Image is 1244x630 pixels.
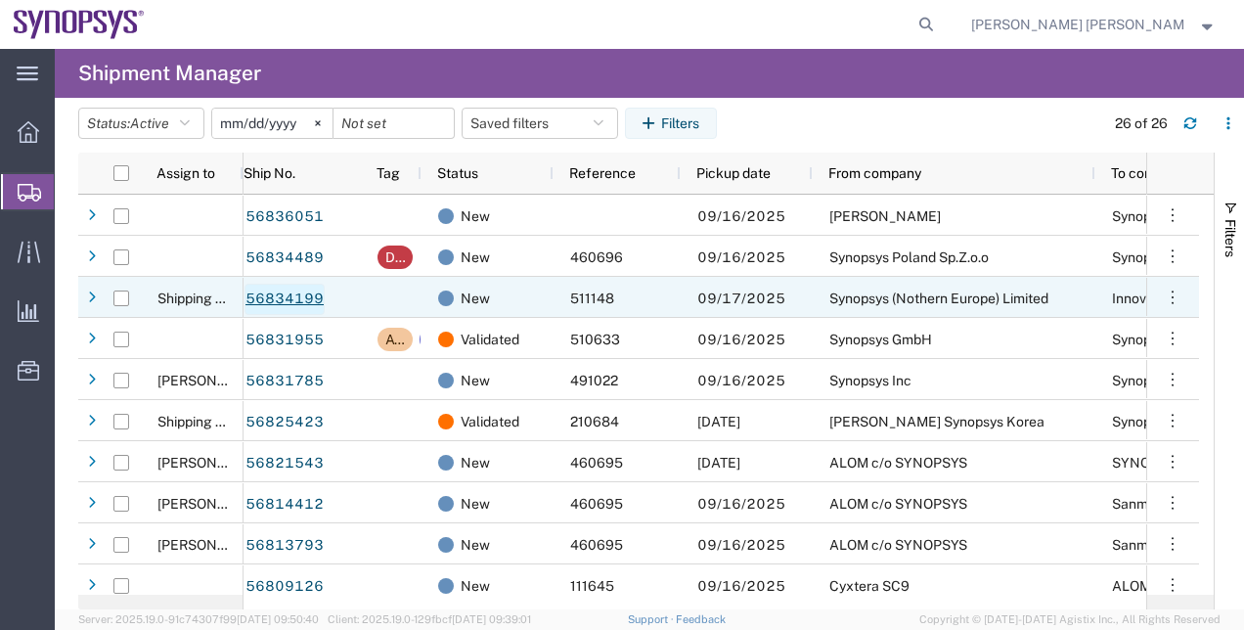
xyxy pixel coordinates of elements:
[697,291,785,306] span: 09/17/2025
[697,496,785,512] span: 09/16/2025
[970,13,1217,36] button: [PERSON_NAME] [PERSON_NAME]
[829,249,989,265] span: Synopsys Poland Sp.Z.o.o
[157,414,252,429] span: Shipping APAC
[676,613,726,625] a: Feedback
[570,291,614,306] span: 511148
[696,165,771,181] span: Pickup date
[829,332,932,347] span: Synopsys GmbH
[333,109,454,138] input: Not set
[697,578,785,594] span: 09/16/2025
[244,284,325,315] a: 56834199
[570,332,620,347] span: 510633
[377,165,400,181] span: Tag
[461,565,490,607] span: New
[625,108,717,139] button: Filters
[1115,113,1168,134] div: 26 of 26
[244,325,325,356] a: 56831955
[461,237,490,278] span: New
[244,448,325,479] a: 56821543
[244,489,325,520] a: 56814412
[385,328,405,351] div: Awaiting pickup date
[829,373,911,388] span: Synopsys Inc
[570,455,623,471] span: 460695
[461,196,490,237] span: New
[156,165,215,181] span: Assign to
[570,414,619,429] span: 210684
[570,496,623,512] span: 460695
[385,246,405,269] div: Docs approval needed
[829,455,967,471] span: ALOM c/o SYNOPSYS
[628,613,677,625] a: Support
[697,249,785,265] span: 09/16/2025
[570,373,618,388] span: 491022
[1112,496,1244,512] span: Sanmina Corporation
[971,14,1185,35] span: Marilia de Melo Fernandes
[829,414,1044,429] span: Yuhan Hoesa Synopsys Korea
[157,496,269,512] span: Kris Ford
[14,10,145,39] img: logo
[697,208,785,224] span: 09/16/2025
[1222,219,1238,257] span: Filters
[157,373,269,388] span: Rafael Chacon
[237,613,319,625] span: [DATE] 09:50:40
[461,442,490,483] span: New
[461,360,490,401] span: New
[437,165,478,181] span: Status
[828,165,921,181] span: From company
[829,208,941,224] span: D-Pineda
[919,611,1221,628] span: Copyright © [DATE]-[DATE] Agistix Inc., All Rights Reserved
[697,455,740,471] span: 09/18/2025
[1112,537,1244,553] span: Sanmina Corporation
[570,537,623,553] span: 460695
[829,291,1048,306] span: Synopsys (Nothern Europe) Limited
[244,165,295,181] span: Ship No.
[244,407,325,438] a: 56825423
[570,249,623,265] span: 460696
[212,109,333,138] input: Not set
[461,319,519,360] span: Validated
[461,401,519,442] span: Validated
[569,165,636,181] span: Reference
[462,108,618,139] button: Saved filters
[244,530,325,562] a: 56813793
[78,49,261,98] h4: Shipment Manager
[697,373,785,388] span: 09/16/2025
[157,455,269,471] span: Rafael Chacon
[829,578,910,594] span: Cyxtera SC9
[78,108,204,139] button: Status:Active
[461,524,490,565] span: New
[697,332,785,347] span: 09/16/2025
[1111,165,1186,181] span: To company
[461,278,490,319] span: New
[130,115,169,131] span: Active
[78,613,319,625] span: Server: 2025.19.0-91c74307f99
[829,537,967,553] span: ALOM c/o SYNOPSYS
[244,243,325,274] a: 56834489
[461,483,490,524] span: New
[570,578,614,594] span: 111645
[244,202,325,233] a: 56836051
[244,366,325,397] a: 56831785
[244,571,325,603] a: 56809126
[452,613,531,625] span: [DATE] 09:39:01
[157,537,269,553] span: Kris Ford
[328,613,531,625] span: Client: 2025.19.0-129fbcf
[697,537,785,553] span: 09/16/2025
[829,496,967,512] span: ALOM c/o SYNOPSYS
[697,414,740,429] span: 09/15/2025
[157,291,254,306] span: Shipping EMEA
